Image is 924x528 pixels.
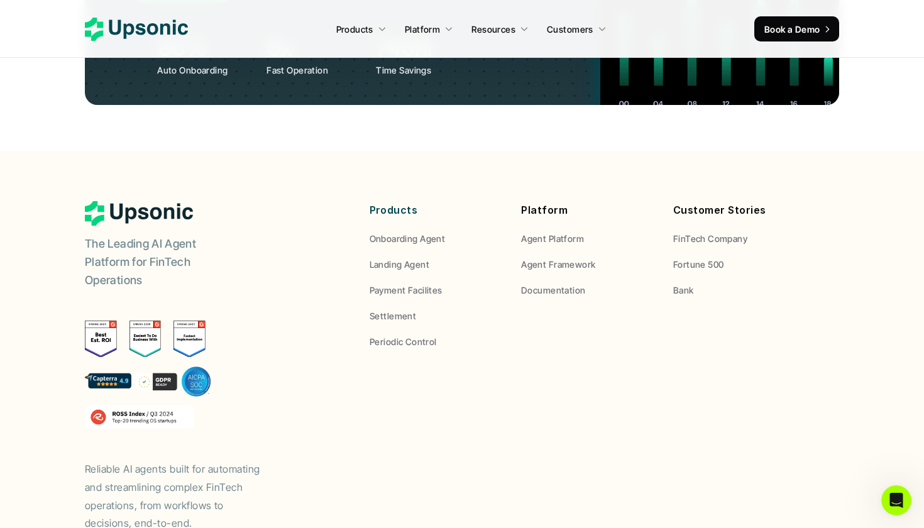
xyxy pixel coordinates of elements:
p: Platform [521,201,654,219]
p: Bank [673,283,694,297]
p: Documentation [521,283,585,297]
p: Products [370,201,503,219]
a: Landing Agent [370,258,503,271]
p: Agent Platform [521,232,584,245]
a: Documentation [521,283,654,297]
p: Onboarding Agent [370,232,446,245]
a: Periodic Control [370,335,503,348]
p: Platform [405,23,440,36]
a: Payment Facilites [370,283,503,297]
p: Agent Framework [521,258,595,271]
p: Customers [547,23,593,36]
a: Products [329,18,394,40]
p: Auto Onboarding [157,63,257,77]
a: Onboarding Agent [370,232,503,245]
p: Time Savings [376,63,476,77]
a: Settlement [370,309,503,322]
p: Periodic Control [370,335,437,348]
p: Settlement [370,309,416,322]
p: Fortune 500 [673,258,724,271]
p: Customer Stories [673,201,806,219]
p: The Leading AI Agent Platform for FinTech Operations [85,235,242,289]
p: Fast Operation [267,63,366,77]
p: Products [336,23,373,36]
p: FinTech Company [673,232,747,245]
p: Payment Facilites [370,283,443,297]
p: Book a Demo [764,23,820,36]
p: Landing Agent [370,258,429,271]
iframe: Intercom live chat [881,485,911,515]
p: Resources [471,23,515,36]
